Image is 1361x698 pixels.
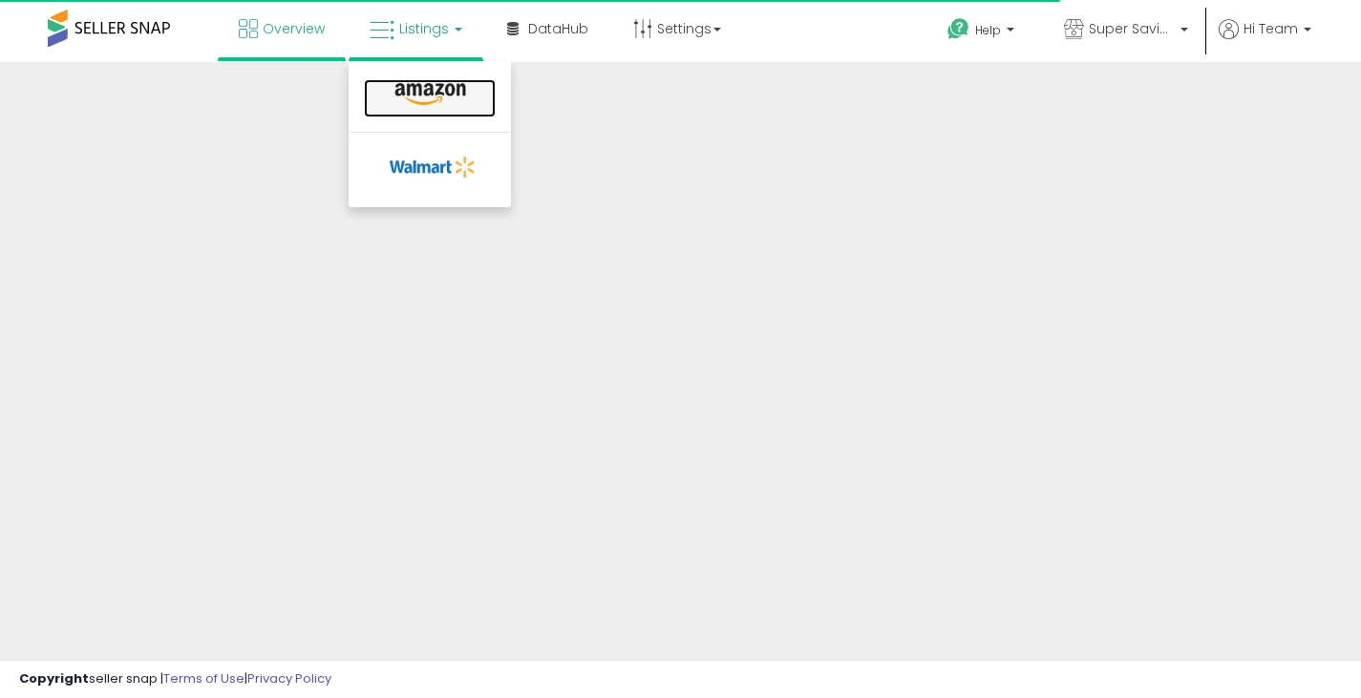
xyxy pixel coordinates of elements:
i: Get Help [946,17,970,41]
span: Overview [263,19,325,38]
span: Hi Team [1244,19,1298,38]
a: Help [932,3,1033,62]
span: DataHub [528,19,588,38]
a: Privacy Policy [247,669,331,687]
span: Help [975,22,1001,38]
a: Terms of Use [163,669,245,687]
span: Super Savings Now (NEW) [1089,19,1175,38]
div: seller snap | | [19,670,331,688]
strong: Copyright [19,669,89,687]
span: Listings [399,19,449,38]
a: Hi Team [1219,19,1311,62]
